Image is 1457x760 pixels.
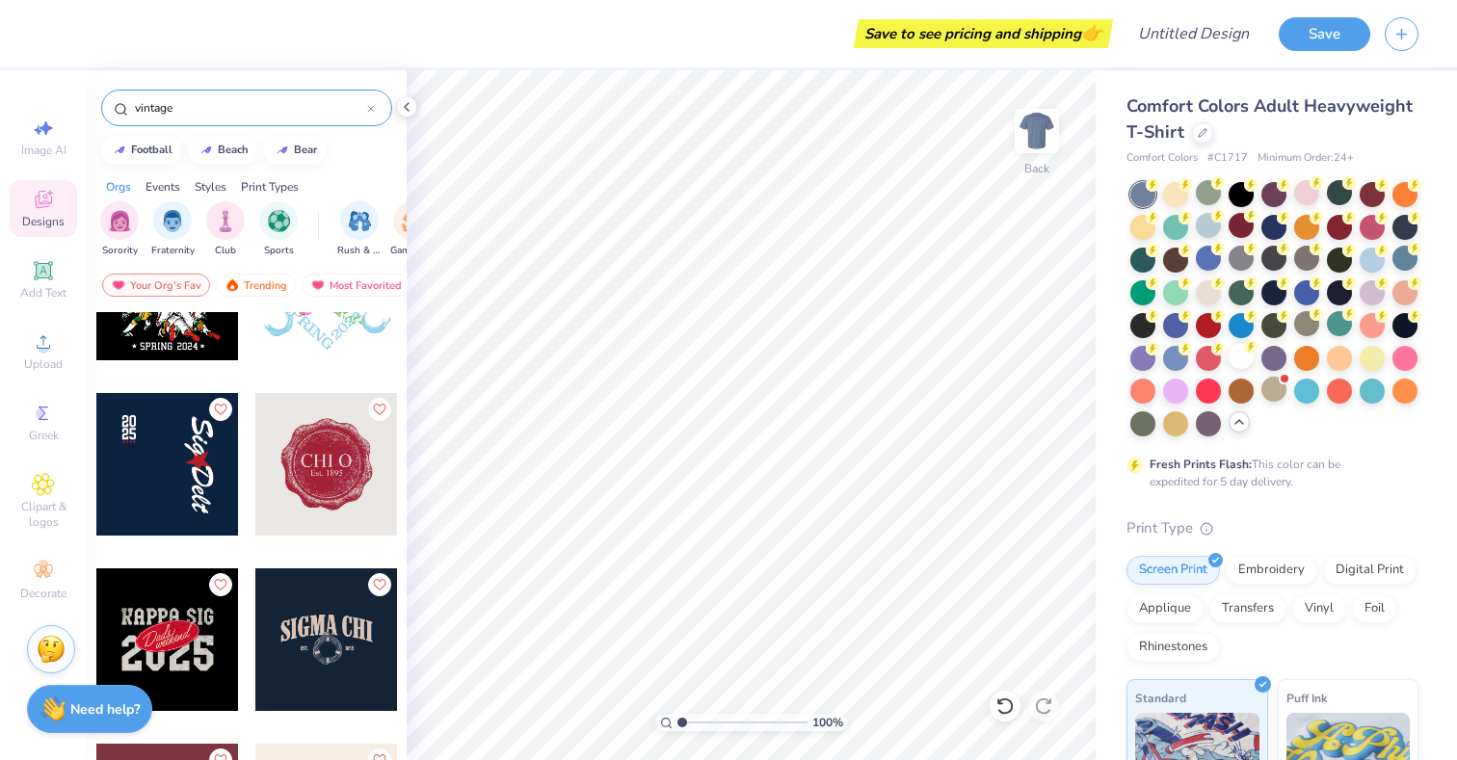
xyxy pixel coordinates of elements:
div: Embroidery [1226,556,1317,585]
strong: Need help? [70,700,140,719]
div: Screen Print [1126,556,1220,585]
img: Club Image [215,210,236,232]
img: Sorority Image [109,210,131,232]
img: Sports Image [268,210,290,232]
div: Your Org's Fav [102,274,210,297]
div: Rhinestones [1126,633,1220,662]
span: Designs [22,214,65,229]
div: Back [1024,160,1049,177]
div: filter for Sports [259,201,298,258]
img: trend_line.gif [112,144,127,156]
div: Events [146,178,180,196]
span: Decorate [20,586,66,601]
input: Untitled Design [1123,14,1264,53]
button: filter button [206,201,245,258]
div: Print Types [241,178,299,196]
img: most_fav.gif [111,278,126,292]
span: Club [215,244,236,258]
span: Comfort Colors Adult Heavyweight T-Shirt [1126,94,1413,144]
button: Like [368,398,391,421]
div: Most Favorited [302,274,411,297]
button: Like [209,398,232,421]
div: This color can be expedited for 5 day delivery. [1150,456,1387,490]
button: filter button [151,201,195,258]
div: football [131,144,172,155]
span: Greek [29,428,59,443]
div: filter for Sorority [100,201,139,258]
button: filter button [337,201,382,258]
button: filter button [390,201,435,258]
span: # C1717 [1207,150,1248,167]
img: Back [1018,112,1056,150]
span: Rush & Bid [337,244,382,258]
div: Print Type [1126,517,1418,539]
div: Digital Print [1323,556,1417,585]
div: beach [218,144,249,155]
div: bear [294,144,317,155]
div: Orgs [106,178,131,196]
span: Minimum Order: 24 + [1258,150,1354,167]
img: Rush & Bid Image [349,210,371,232]
button: filter button [100,201,139,258]
div: Styles [195,178,226,196]
img: trending.gif [225,278,240,292]
div: Applique [1126,594,1204,623]
span: Clipart & logos [10,499,77,530]
div: filter for Club [206,201,245,258]
div: Vinyl [1292,594,1346,623]
div: Transfers [1209,594,1286,623]
div: filter for Rush & Bid [337,201,382,258]
strong: Fresh Prints Flash: [1150,457,1252,472]
div: filter for Game Day [390,201,435,258]
span: Standard [1135,688,1186,708]
img: most_fav.gif [310,278,326,292]
span: Fraternity [151,244,195,258]
span: Add Text [20,285,66,301]
button: football [101,136,181,165]
input: Try "Alpha" [133,98,367,118]
button: beach [188,136,257,165]
div: Trending [216,274,296,297]
span: Image AI [21,143,66,158]
button: Like [368,573,391,596]
span: Sports [264,244,294,258]
button: Save [1279,17,1370,51]
div: filter for Fraternity [151,201,195,258]
img: Fraternity Image [162,210,183,232]
span: 100 % [812,714,843,731]
span: Game Day [390,244,435,258]
img: trend_line.gif [199,144,214,156]
img: trend_line.gif [275,144,290,156]
button: filter button [259,201,298,258]
div: Save to see pricing and shipping [859,19,1108,48]
div: Foil [1352,594,1397,623]
span: 👉 [1081,21,1102,44]
img: Game Day Image [402,210,424,232]
span: Upload [24,356,63,372]
button: Like [209,573,232,596]
span: Puff Ink [1286,688,1327,708]
span: Sorority [102,244,138,258]
span: Comfort Colors [1126,150,1198,167]
button: bear [264,136,326,165]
